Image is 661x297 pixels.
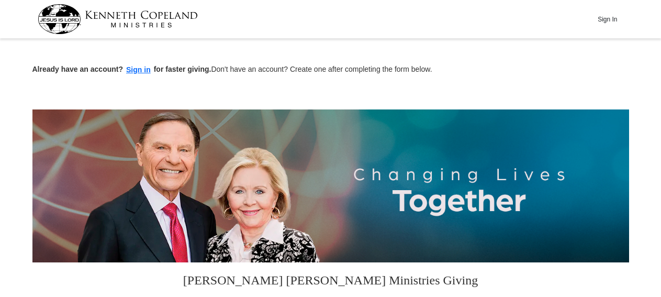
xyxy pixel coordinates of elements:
button: Sign In [592,11,623,27]
img: kcm-header-logo.svg [38,4,198,34]
p: Don't have an account? Create one after completing the form below. [32,64,629,76]
strong: Already have an account? for faster giving. [32,65,211,73]
button: Sign in [123,64,154,76]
